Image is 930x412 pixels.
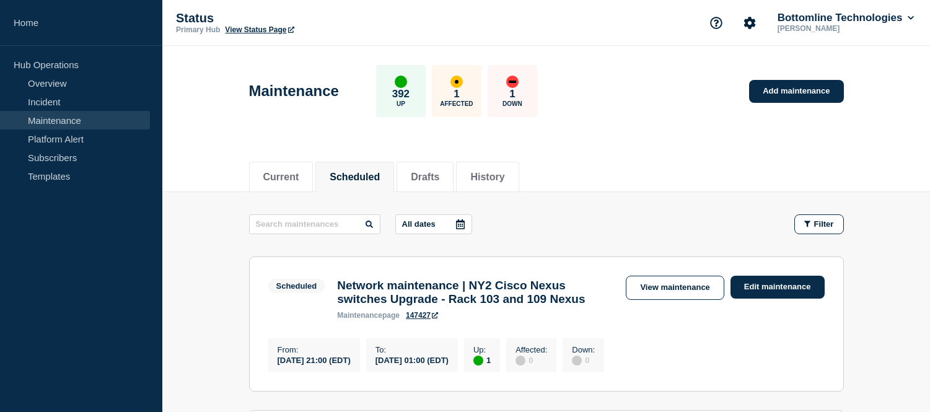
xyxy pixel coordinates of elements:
div: up [395,76,407,88]
div: Scheduled [276,281,317,291]
p: Status [176,11,424,25]
button: Filter [794,214,844,234]
button: Scheduled [330,172,380,183]
p: Down : [572,345,595,354]
div: down [506,76,519,88]
a: Edit maintenance [730,276,825,299]
p: [PERSON_NAME] [775,24,904,33]
div: up [473,356,483,366]
span: Filter [814,219,834,229]
p: 1 [454,88,459,100]
h3: Network maintenance | NY2 Cisco Nexus switches Upgrade - Rack 103 and 109 Nexus [337,279,613,306]
p: All dates [402,219,436,229]
p: To : [375,345,449,354]
p: From : [278,345,351,354]
div: affected [450,76,463,88]
span: maintenance [337,311,382,320]
a: Add maintenance [749,80,843,103]
div: disabled [515,356,525,366]
p: 392 [392,88,410,100]
p: Up : [473,345,491,354]
p: page [337,311,400,320]
button: Support [703,10,729,36]
button: Account settings [737,10,763,36]
p: 1 [509,88,515,100]
div: [DATE] 01:00 (EDT) [375,354,449,365]
a: 147427 [406,311,438,320]
input: Search maintenances [249,214,380,234]
div: 1 [473,354,491,366]
div: 0 [515,354,547,366]
h1: Maintenance [249,82,339,100]
button: History [470,172,504,183]
button: Drafts [411,172,439,183]
p: Up [397,100,405,107]
p: Affected : [515,345,547,354]
a: View Status Page [225,25,294,34]
p: Affected [440,100,473,107]
button: Current [263,172,299,183]
div: 0 [572,354,595,366]
p: Primary Hub [176,25,220,34]
div: disabled [572,356,582,366]
button: All dates [395,214,472,234]
a: View maintenance [626,276,724,300]
p: Down [502,100,522,107]
div: [DATE] 21:00 (EDT) [278,354,351,365]
button: Bottomline Technologies [775,12,916,24]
